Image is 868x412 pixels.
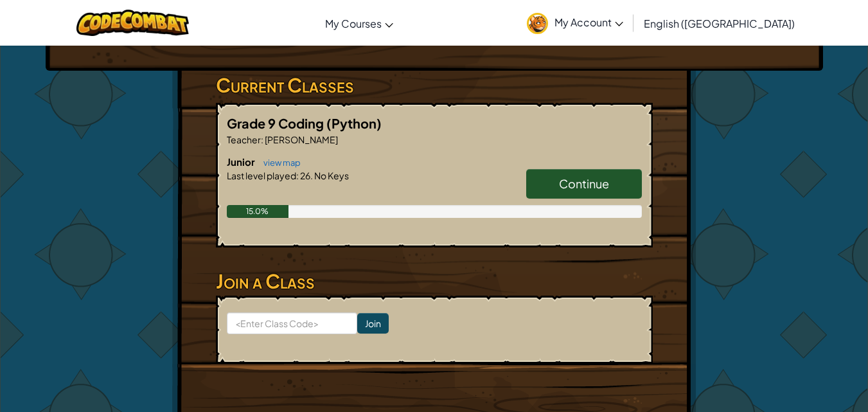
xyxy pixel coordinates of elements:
[227,156,257,168] span: Junior
[520,3,630,43] a: My Account
[227,312,357,334] input: <Enter Class Code>
[325,17,382,30] span: My Courses
[644,17,795,30] span: English ([GEOGRAPHIC_DATA])
[299,170,313,181] span: 26.
[216,71,653,100] h3: Current Classes
[227,205,289,218] div: 15.0%
[76,10,189,36] img: CodeCombat logo
[319,6,400,40] a: My Courses
[559,176,609,191] span: Continue
[554,15,623,29] span: My Account
[637,6,801,40] a: English ([GEOGRAPHIC_DATA])
[357,313,389,334] input: Join
[257,157,301,168] a: view map
[326,115,382,131] span: (Python)
[261,134,263,145] span: :
[263,134,338,145] span: [PERSON_NAME]
[227,115,326,131] span: Grade 9 Coding
[227,134,261,145] span: Teacher
[313,170,349,181] span: No Keys
[527,13,548,34] img: avatar
[216,267,653,296] h3: Join a Class
[227,170,296,181] span: Last level played
[296,170,299,181] span: :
